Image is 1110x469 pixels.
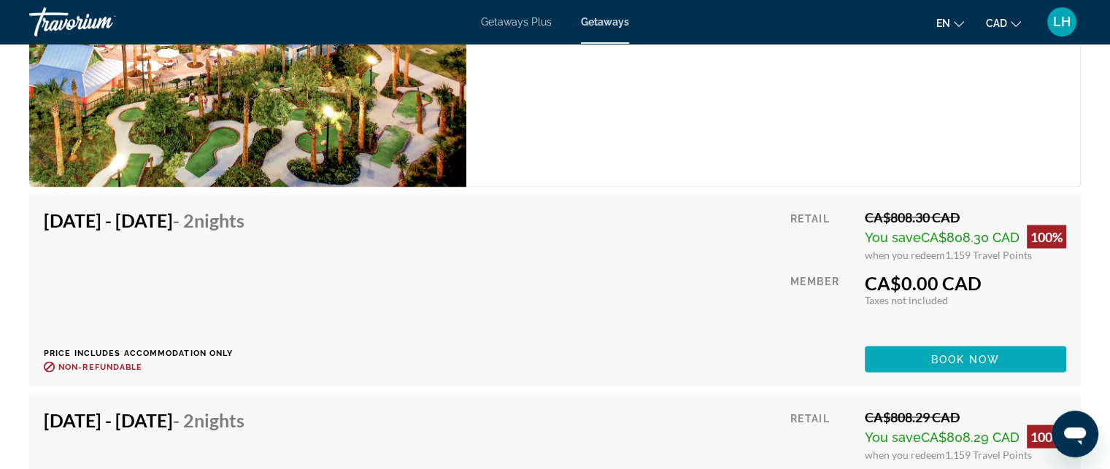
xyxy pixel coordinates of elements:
span: Taxes not included [865,293,948,306]
span: when you redeem [865,448,945,460]
iframe: Button to launch messaging window [1052,411,1098,457]
span: - 2 [173,209,244,230]
span: Book now [931,353,1001,365]
span: You save [865,229,921,244]
span: LH [1053,15,1071,29]
span: en [936,18,950,29]
div: Retail [790,408,854,460]
span: Non-refundable [58,362,142,371]
div: Member [790,271,854,335]
a: Getaways Plus [481,16,552,28]
a: Travorium [29,3,175,41]
span: CA$808.30 CAD [921,229,1020,244]
button: User Menu [1043,7,1081,37]
span: - 2 [173,408,244,430]
div: CA$808.30 CAD [865,209,1066,225]
div: Retail [790,209,854,260]
p: Price includes accommodation only [44,348,255,357]
span: when you redeem [865,248,945,260]
span: Nights [194,209,244,230]
a: Getaways [581,16,629,28]
span: CAD [986,18,1007,29]
span: 1,159 Travel Points [945,248,1032,260]
div: CA$808.29 CAD [865,408,1066,425]
div: CA$0.00 CAD [865,271,1066,293]
span: You save [865,429,921,444]
h4: [DATE] - [DATE] [44,408,244,430]
span: 1,159 Travel Points [945,448,1032,460]
button: Book now [865,346,1066,372]
div: 100% [1027,425,1066,448]
span: CA$808.29 CAD [921,429,1020,444]
div: 100% [1027,225,1066,248]
button: Change language [936,12,964,34]
button: Change currency [986,12,1021,34]
span: Nights [194,408,244,430]
h4: [DATE] - [DATE] [44,209,244,230]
